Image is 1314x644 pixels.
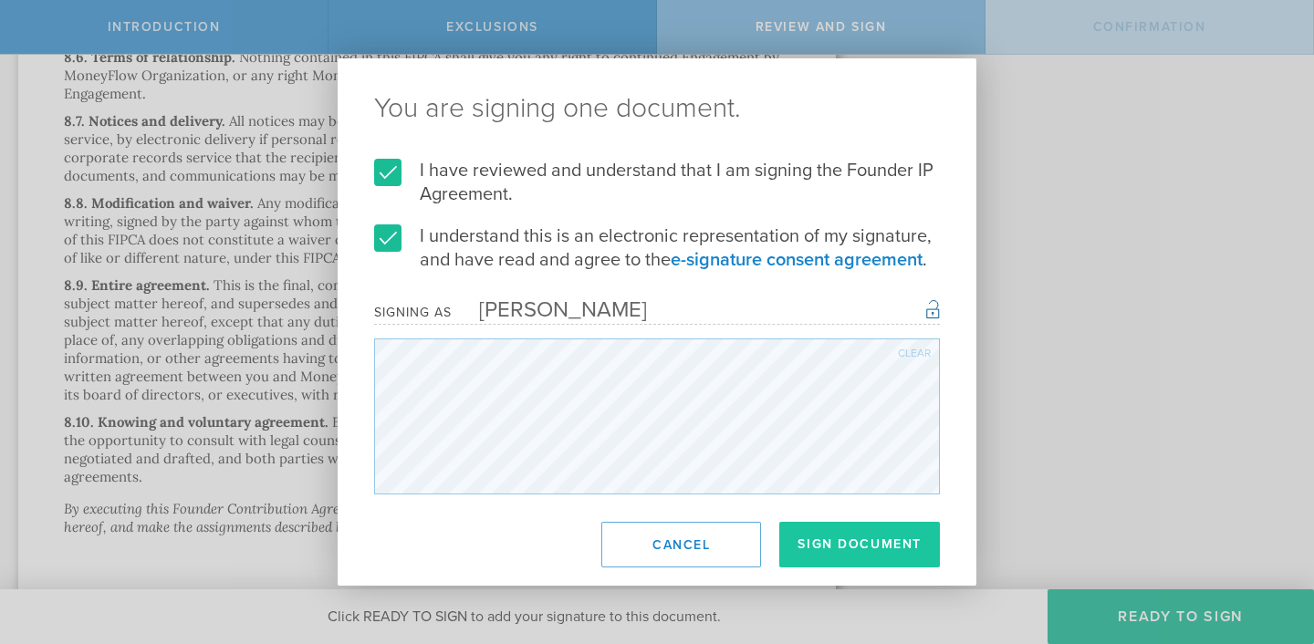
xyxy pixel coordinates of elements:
label: I understand this is an electronic representation of my signature, and have read and agree to the . [374,224,940,272]
div: [PERSON_NAME] [452,296,647,323]
div: Signing as [374,305,452,320]
a: e-signature consent agreement [671,249,923,271]
ng-pluralize: You are signing one document. [374,95,940,122]
button: Cancel [601,522,761,567]
button: Sign Document [779,522,940,567]
label: I have reviewed and understand that I am signing the Founder IP Agreement. [374,159,940,206]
